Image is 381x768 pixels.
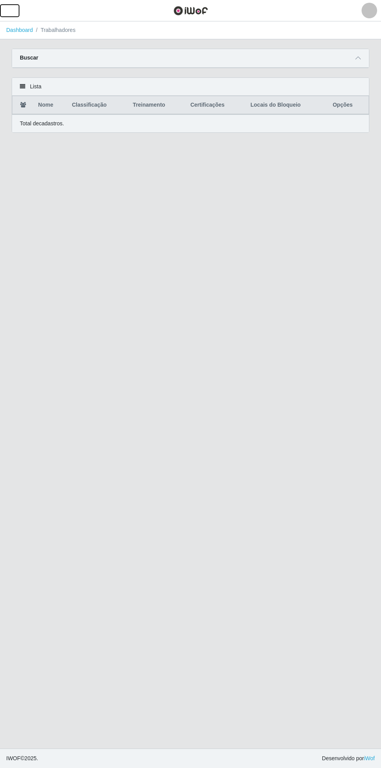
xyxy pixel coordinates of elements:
th: Certificações [186,96,246,114]
a: iWof [364,755,375,761]
th: Treinamento [128,96,186,114]
div: Lista [12,78,369,96]
span: Desenvolvido por [322,754,375,763]
th: Opções [328,96,369,114]
span: IWOF [6,755,21,761]
th: Classificação [67,96,128,114]
th: Nome [33,96,67,114]
th: Locais do Bloqueio [246,96,328,114]
strong: Buscar [20,54,38,61]
li: Trabalhadores [33,26,76,34]
a: Dashboard [6,27,33,33]
img: CoreUI Logo [173,6,208,16]
p: Total de cadastros. [20,120,64,128]
span: © 2025 . [6,754,38,763]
